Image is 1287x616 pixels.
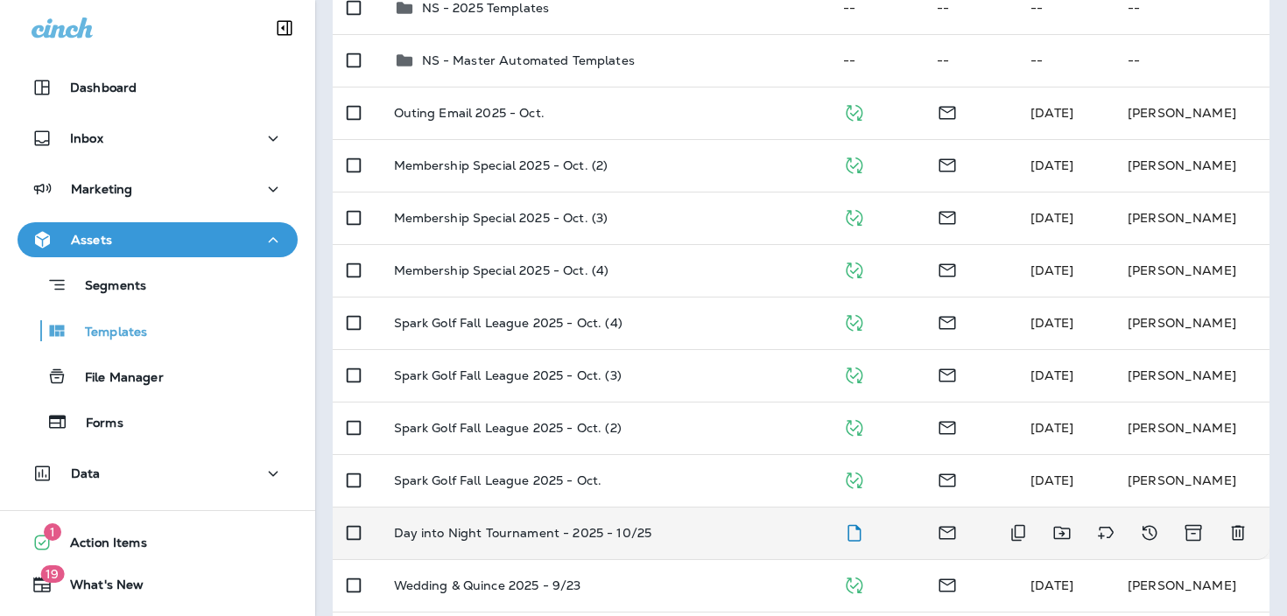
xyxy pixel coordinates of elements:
p: Data [71,466,101,480]
span: Email [937,523,958,539]
p: Dashboard [70,80,137,94]
td: -- [1016,34,1114,87]
p: Templates [67,325,147,341]
p: Spark Golf Fall League 2025 - Oct. [394,473,602,487]
span: Action Items [53,535,147,556]
span: Celeste Janson [1030,105,1073,121]
span: Email [937,366,958,381]
span: Email [937,313,958,329]
span: Published [843,418,865,434]
button: Delete [1220,515,1255,550]
p: Inbox [70,131,103,145]
p: File Manager [67,370,164,387]
span: 1 [44,523,61,541]
button: Dashboard [18,70,298,105]
span: Pam Borrisove [1030,367,1073,383]
p: Forms [68,416,123,432]
span: What's New [53,577,144,598]
button: Templates [18,312,298,349]
button: 1Action Items [18,525,298,560]
span: Published [843,156,865,171]
p: Spark Golf Fall League 2025 - Oct. (4) [394,316,622,330]
button: Inbox [18,121,298,156]
p: Day into Night Tournament - 2025 - 10/25 [394,526,652,540]
span: Published [843,103,865,119]
p: Membership Special 2025 - Oct. (3) [394,211,608,225]
span: Published [843,208,865,224]
span: Pam Borrisove [1030,157,1073,173]
button: Collapse Sidebar [260,10,309,45]
td: [PERSON_NAME] [1114,559,1269,612]
td: -- [923,34,1016,87]
p: Spark Golf Fall League 2025 - Oct. (2) [394,421,622,435]
span: Published [843,471,865,486]
span: Pam Borrisove [1030,262,1073,278]
p: Segments [67,278,146,296]
button: Move to folder [1044,515,1080,550]
p: Marketing [71,182,132,196]
button: View Changelog [1132,515,1167,550]
td: -- [1114,34,1269,87]
p: NS - 2025 Templates [422,1,550,15]
td: [PERSON_NAME] [1114,349,1269,402]
td: -- [829,34,923,87]
button: Archive [1176,515,1212,550]
span: Published [843,261,865,276]
button: Forms [18,403,298,440]
span: Pam Borrisove [1030,472,1073,488]
button: Assets [18,222,298,257]
p: Assets [71,233,112,247]
td: [PERSON_NAME] [1114,192,1269,244]
p: Wedding & Quince 2025 - 9/23 [394,578,581,592]
button: Marketing [18,171,298,206]
button: File Manager [18,358,298,395]
span: Published [843,576,865,591]
span: Email [937,208,958,224]
span: Email [937,156,958,171]
td: [PERSON_NAME] [1114,139,1269,192]
span: Email [937,576,958,591]
p: Membership Special 2025 - Oct. (2) [394,158,608,172]
td: [PERSON_NAME] [1114,297,1269,349]
span: Pam Borrisove [1030,210,1073,226]
button: Data [18,456,298,491]
span: Pam Borrisove [1030,315,1073,331]
span: Pam Borrisove [1030,420,1073,436]
span: Published [843,366,865,381]
td: [PERSON_NAME] [1114,244,1269,297]
span: 19 [40,565,64,583]
span: Celeste Janson [1030,577,1073,593]
span: Email [937,261,958,276]
td: [PERSON_NAME] [1114,87,1269,139]
button: 19What's New [18,567,298,602]
span: Email [937,103,958,119]
td: [PERSON_NAME] [1114,402,1269,454]
p: Outing Email 2025 - Oct. [394,106,545,120]
span: Draft [843,523,865,539]
span: Published [843,313,865,329]
td: [PERSON_NAME] [1114,454,1269,507]
p: Spark Golf Fall League 2025 - Oct. (3) [394,368,622,382]
button: Duplicate [1001,515,1036,550]
button: Add tags [1088,515,1123,550]
p: Membership Special 2025 - Oct. (4) [394,263,609,277]
span: Email [937,471,958,486]
span: Email [937,418,958,434]
p: NS - Master Automated Templates [422,53,635,67]
button: Segments [18,266,298,304]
